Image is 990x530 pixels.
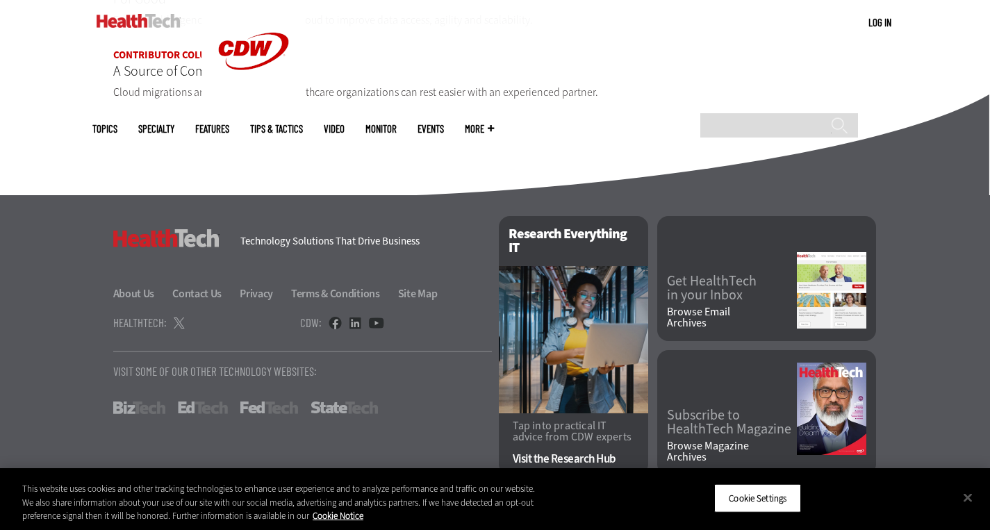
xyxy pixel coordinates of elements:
[398,286,438,301] a: Site Map
[113,229,220,247] h3: HealthTech
[201,92,306,106] a: CDW
[513,453,634,465] a: Visit the Research Hub
[513,420,634,442] p: Tap into practical IT advice from CDW experts
[92,124,117,134] span: Topics
[240,236,481,247] h4: Technology Solutions That Drive Business
[797,252,866,329] img: newsletter screenshot
[667,274,797,302] a: Get HealthTechin your Inbox
[667,408,797,436] a: Subscribe toHealthTech Magazine
[311,401,378,414] a: StateTech
[499,216,648,266] h2: Research Everything IT
[195,124,229,134] a: Features
[868,15,891,30] div: User menu
[172,286,238,301] a: Contact Us
[240,401,298,414] a: FedTech
[952,482,983,513] button: Close
[418,124,444,134] a: Events
[714,483,801,513] button: Cookie Settings
[365,124,397,134] a: MonITor
[300,317,322,329] h4: CDW:
[797,363,866,455] img: Fall 2025 Cover
[667,440,797,463] a: Browse MagazineArchives
[138,124,174,134] span: Specialty
[113,401,165,414] a: BizTech
[240,286,289,301] a: Privacy
[465,124,494,134] span: More
[178,401,228,414] a: EdTech
[113,286,171,301] a: About Us
[324,124,345,134] a: Video
[97,14,181,28] img: Home
[113,317,167,329] h4: HealthTech:
[22,482,545,523] div: This website uses cookies and other tracking technologies to enhance user experience and to analy...
[667,306,797,329] a: Browse EmailArchives
[113,365,492,377] p: Visit Some Of Our Other Technology Websites:
[250,124,303,134] a: Tips & Tactics
[868,16,891,28] a: Log in
[313,510,363,522] a: More information about your privacy
[291,286,396,301] a: Terms & Conditions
